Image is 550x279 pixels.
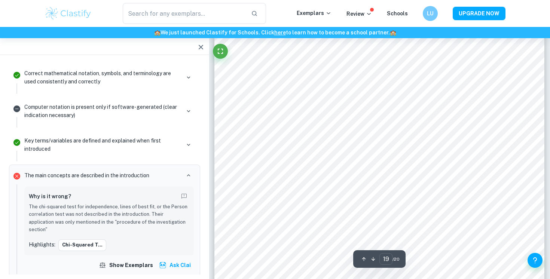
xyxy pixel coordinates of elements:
h6: Why is it wrong? [29,192,71,200]
button: Show exemplars [97,258,156,272]
p: Computer notation is present only if software-generated (clear indication necessary) [24,103,180,119]
button: Help and Feedback [528,253,543,268]
input: Search for any exemplars... [123,3,245,24]
h6: We just launched Clastify for Schools. Click to learn how to become a school partner. [1,28,549,37]
button: UPGRADE NOW [453,7,505,20]
svg: Not relevant [12,104,21,113]
button: Report mistake/confusion [179,191,189,202]
svg: Incorrect [12,172,21,181]
svg: Correct [12,138,21,147]
p: The main concepts are described in the introduction [24,171,149,180]
a: here [274,30,286,36]
h6: LU [426,9,435,18]
span: / 20 [392,256,400,263]
img: clai.svg [159,261,166,269]
p: Highlights: [29,240,55,249]
button: LU [423,6,438,21]
a: Schools [387,10,408,16]
p: Key terms/variables are defined and explained when first introduced [24,137,180,153]
img: Clastify logo [45,6,92,21]
p: Correct mathematical notation, symbols, and terminology are used consistently and correctly [24,69,180,86]
span: 🏫 [390,30,396,36]
p: The chi-squared test for independence, lines of best fit, or the Person correlation test was not ... [29,203,189,234]
svg: Correct [12,71,21,80]
p: Review [346,10,372,18]
button: Fullscreen [213,44,228,59]
span: 🏫 [154,30,161,36]
button: Ask Clai [158,258,194,272]
button: Chi-squared t... [58,239,106,251]
p: Exemplars [297,9,331,17]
